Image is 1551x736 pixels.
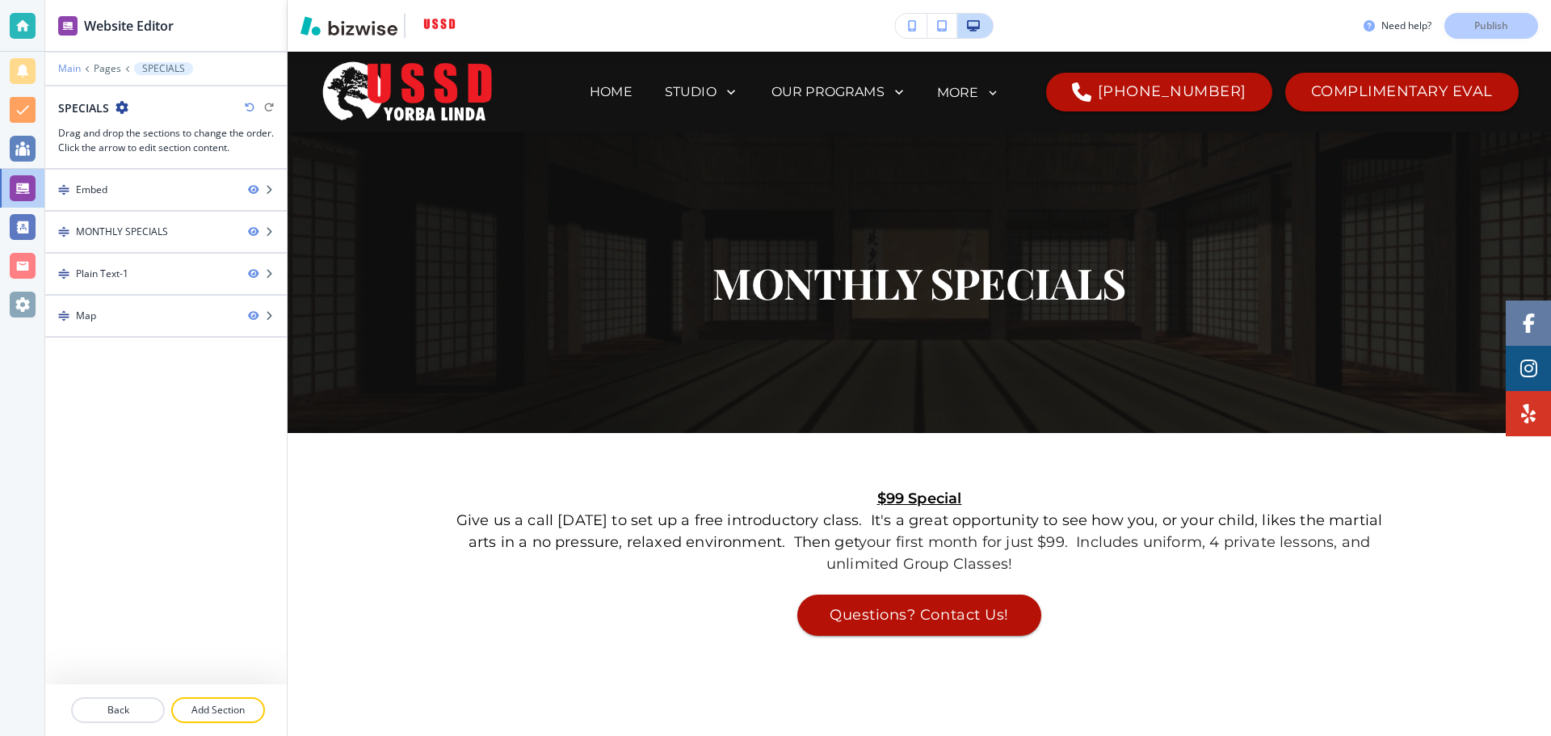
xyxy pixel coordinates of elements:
[58,63,81,74] button: Main
[58,268,69,280] img: Drag
[771,82,885,102] p: OUR PROGRAMS
[590,82,633,102] p: HOME
[320,59,494,124] img: Yorba Linda Martial Arts
[173,703,263,717] p: Add Section
[877,490,962,507] u: $99 Special
[76,225,168,239] div: MONTHLY SPECIALS
[76,267,128,281] div: Plain Text-1
[665,82,717,102] p: STUDIO
[142,63,185,74] p: SPECIALS
[1506,346,1551,391] a: Social media link to instagram account
[134,62,193,75] button: SPECIALS
[58,99,109,116] h2: SPECIALS
[936,78,1020,104] div: MORE
[73,703,163,717] p: Back
[58,226,69,238] img: Drag
[58,184,69,196] img: Drag
[76,183,107,197] div: Embed
[58,16,78,36] img: editor icon
[1506,301,1551,346] a: Social media link to facebook account
[58,126,274,155] h3: Drag and drop the sections to change the order. Click the arrow to edit section content.
[447,510,1392,575] p: your first month for just $99. Includes uniform, 4 private lessons, and unlimited Group Classes!
[58,310,69,322] img: Drag
[94,63,121,74] button: Pages
[45,170,287,210] div: DragEmbed
[171,697,265,723] button: Add Section
[712,255,1125,310] h1: MONTHLY SPECIALS
[45,254,287,294] div: DragPlain Text-1
[84,16,174,36] h2: Website Editor
[1381,19,1431,33] h3: Need help?
[797,595,1040,637] button: Questions? Contact Us!
[1046,73,1272,111] a: [PHONE_NUMBER]
[412,18,456,34] img: Your Logo
[71,697,165,723] button: Back
[76,309,96,323] div: Map
[1506,391,1551,436] a: Social media link to yelp account
[45,212,287,252] div: DragMONTHLY SPECIALS
[45,296,287,336] div: DragMap
[1285,73,1519,111] button: COMPLIMENTARY EVAL
[456,511,1387,551] span: Give us a call [DATE] to set up a free introductory class. It's a great opportunity to see how yo...
[937,86,979,100] p: MORE
[301,16,397,36] img: Bizwise Logo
